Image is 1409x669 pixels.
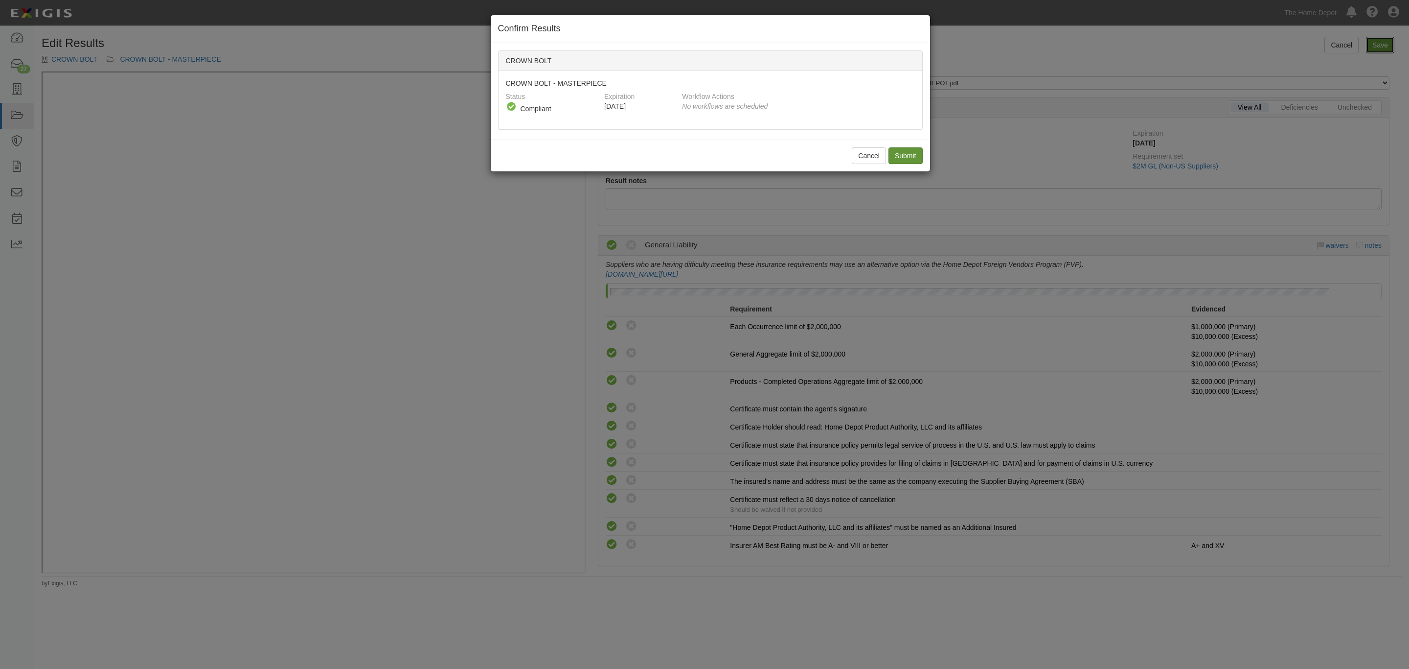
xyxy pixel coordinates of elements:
div: CROWN BOLT [499,51,922,71]
label: Workflow Actions [682,88,734,101]
input: Submit [888,147,923,164]
div: No workflows are scheduled [682,101,907,111]
div: Compliant [521,104,594,114]
div: [DATE] [604,101,675,111]
button: Cancel [852,147,886,164]
h4: Confirm Results [498,23,923,35]
i: Compliant [506,101,517,112]
div: CROWN BOLT - MASTERPIECE [499,71,922,129]
label: Expiration [604,88,635,101]
label: Status [506,88,525,101]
